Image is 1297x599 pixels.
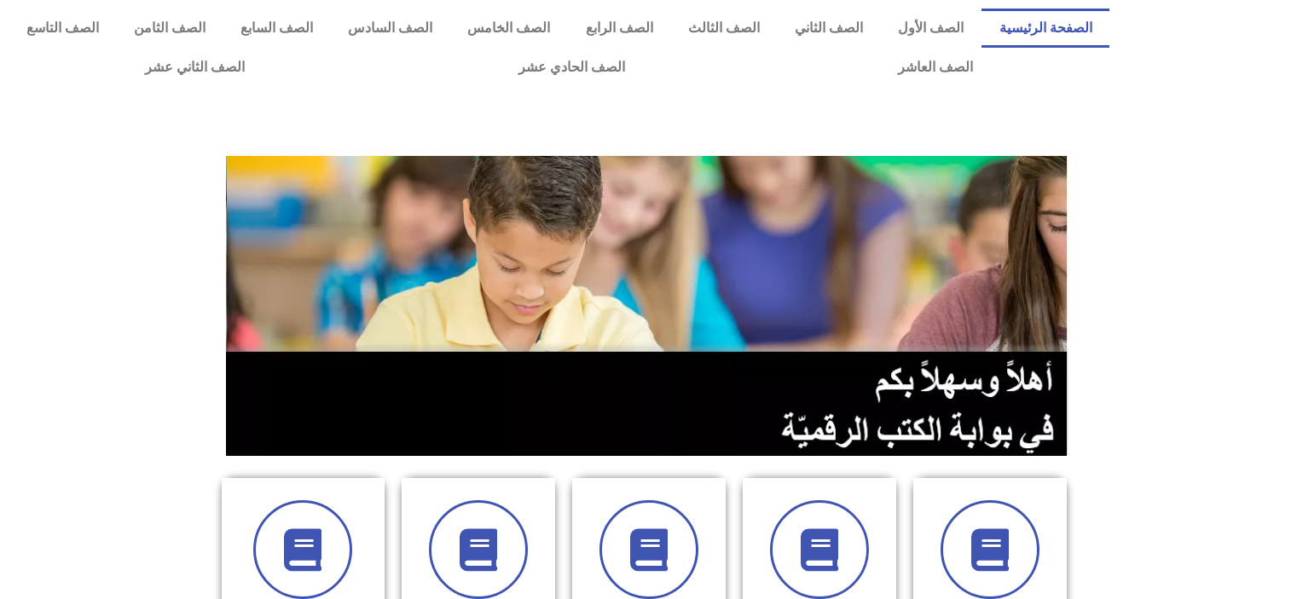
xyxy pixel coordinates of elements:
[223,9,330,48] a: الصف السابع
[450,9,568,48] a: الصف الخامس
[777,9,880,48] a: الصف الثاني
[9,48,381,87] a: الصف الثاني عشر
[331,9,450,48] a: الصف السادس
[116,9,223,48] a: الصف الثامن
[670,9,777,48] a: الصف الثالث
[761,48,1109,87] a: الصف العاشر
[881,9,981,48] a: الصف الأول
[381,48,761,87] a: الصف الحادي عشر
[981,9,1109,48] a: الصفحة الرئيسية
[9,9,116,48] a: الصف التاسع
[568,9,670,48] a: الصف الرابع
